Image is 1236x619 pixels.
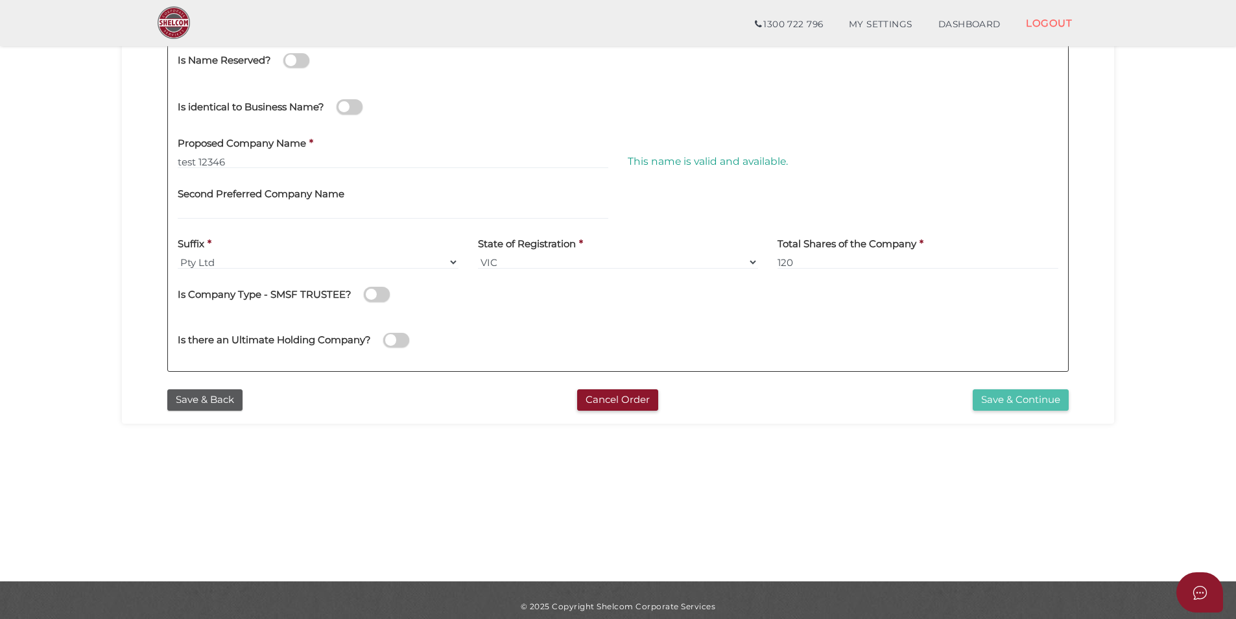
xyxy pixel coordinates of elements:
a: DASHBOARD [925,12,1014,38]
h4: Proposed Company Name [178,138,306,149]
h4: State of Registration [478,239,576,250]
span: This name is valid and available. [628,155,788,167]
a: MY SETTINGS [836,12,925,38]
h4: Is there an Ultimate Holding Company? [178,335,371,346]
h4: Is Name Reserved? [178,55,271,66]
h4: Is identical to Business Name? [178,102,324,113]
h4: Is Company Type - SMSF TRUSTEE? [178,289,351,300]
h4: Suffix [178,239,204,250]
button: Cancel Order [577,389,658,411]
h4: Second Preferred Company Name [178,189,344,200]
button: Save & Continue [973,389,1069,411]
button: Save & Back [167,389,243,411]
div: © 2025 Copyright Shelcom Corporate Services [132,601,1104,612]
button: Open asap [1176,572,1223,613]
h4: Total Shares of the Company [778,239,916,250]
a: 1300 722 796 [742,12,836,38]
a: LOGOUT [1013,10,1085,36]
